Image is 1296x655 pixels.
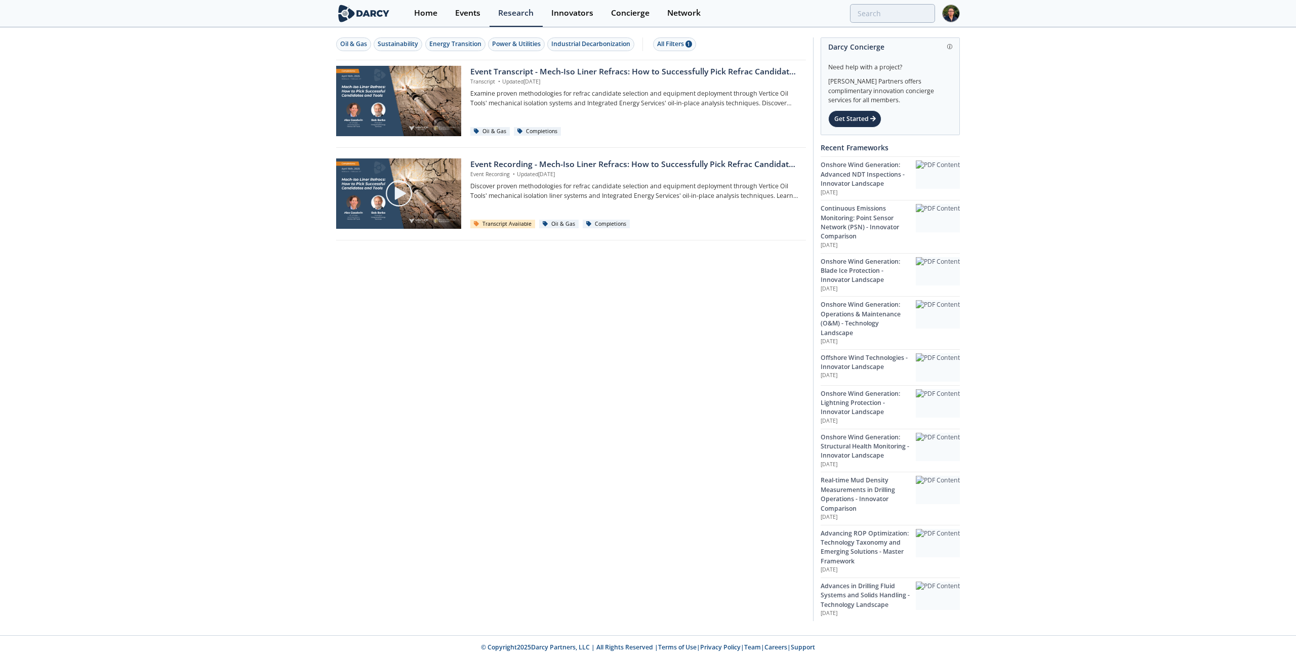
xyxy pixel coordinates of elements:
div: Sustainability [378,39,418,49]
button: Sustainability [374,37,422,51]
div: Onshore Wind Generation: Advanced NDT Inspections - Innovator Landscape [821,160,916,188]
div: [PERSON_NAME] Partners offers complimentary innovation concierge services for all members. [828,72,952,105]
div: Events [455,9,480,17]
div: Advancing ROP Optimization: Technology Taxonomy and Emerging Solutions - Master Framework [821,529,916,566]
div: Darcy Concierge [828,38,952,56]
a: Careers [764,643,787,651]
div: Network [667,9,701,17]
div: Innovators [551,9,593,17]
div: Completions [583,220,630,229]
p: [DATE] [821,417,916,425]
p: [DATE] [821,241,916,250]
a: Onshore Wind Generation: Blade Ice Protection - Innovator Landscape [DATE] PDF Content [821,253,960,297]
div: Get Started [828,110,881,128]
div: Need help with a project? [828,56,952,72]
button: Energy Transition [425,37,485,51]
a: Video Content Event Recording - Mech-Iso Liner Refracs: How to Successfully Pick Refrac Candidate... [336,158,806,229]
img: Video Content [336,66,461,136]
p: Event Recording Updated [DATE] [470,171,799,179]
div: Event Recording - Mech-Iso Liner Refracs: How to Successfully Pick Refrac Candidates and Tools [470,158,799,171]
p: Transcript Updated [DATE] [470,78,799,86]
div: Offshore Wind Technologies - Innovator Landscape [821,353,916,372]
p: [DATE] [821,372,916,380]
div: Oil & Gas [539,220,579,229]
p: [DATE] [821,338,916,346]
div: Onshore Wind Generation: Structural Health Monitoring - Innovator Landscape [821,433,916,461]
div: Energy Transition [429,39,481,49]
div: Oil & Gas [470,127,510,136]
span: • [511,171,517,178]
div: Completions [514,127,561,136]
a: Support [791,643,815,651]
img: information.svg [947,44,953,50]
p: Discover proven methodologies for refrac candidate selection and equipment deployment through Ver... [470,182,799,200]
button: All Filters 1 [653,37,696,51]
a: Terms of Use [658,643,697,651]
span: • [497,78,502,85]
p: [DATE] [821,189,916,197]
div: Concierge [611,9,650,17]
a: Advancing ROP Optimization: Technology Taxonomy and Emerging Solutions - Master Framework [DATE] ... [821,525,960,578]
p: [DATE] [821,285,916,293]
div: Onshore Wind Generation: Operations & Maintenance (O&M) - Technology Landscape [821,300,916,338]
a: Real-time Mud Density Measurements in Drilling Operations - Innovator Comparison [DATE] PDF Content [821,472,960,524]
p: [DATE] [821,461,916,469]
a: Continuous Emissions Monitoring: Point Sensor Network (PSN) - Innovator Comparison [DATE] PDF Con... [821,200,960,253]
a: Video Content Event Transcript - Mech-Iso Liner Refracs: How to Successfully Pick Refrac Candidat... [336,66,806,137]
p: © Copyright 2025 Darcy Partners, LLC | All Rights Reserved | | | | | [273,643,1023,652]
button: Industrial Decarbonization [547,37,634,51]
a: Team [744,643,761,651]
div: Onshore Wind Generation: Lightning Protection - Innovator Landscape [821,389,916,417]
div: Power & Utilities [492,39,541,49]
p: [DATE] [821,566,916,574]
input: Advanced Search [850,4,935,23]
div: Transcript Available [470,220,536,229]
div: Recent Frameworks [821,139,960,156]
img: play-chapters-gray.svg [385,179,413,208]
div: Continuous Emissions Monitoring: Point Sensor Network (PSN) - Innovator Comparison [821,204,916,241]
div: Research [498,9,534,17]
img: Video Content [336,158,461,229]
div: Oil & Gas [340,39,367,49]
iframe: chat widget [1253,615,1286,645]
p: [DATE] [821,513,916,521]
div: Onshore Wind Generation: Blade Ice Protection - Innovator Landscape [821,257,916,285]
a: Advances in Drilling Fluid Systems and Solids Handling - Technology Landscape [DATE] PDF Content [821,578,960,621]
a: Onshore Wind Generation: Structural Health Monitoring - Innovator Landscape [DATE] PDF Content [821,429,960,472]
a: Offshore Wind Technologies - Innovator Landscape [DATE] PDF Content [821,349,960,385]
a: Onshore Wind Generation: Operations & Maintenance (O&M) - Technology Landscape [DATE] PDF Content [821,296,960,349]
div: Advances in Drilling Fluid Systems and Solids Handling - Technology Landscape [821,582,916,609]
img: Profile [942,5,960,22]
div: Event Transcript - Mech-Iso Liner Refracs: How to Successfully Pick Refrac Candidates and Tools [470,66,799,78]
a: Onshore Wind Generation: Lightning Protection - Innovator Landscape [DATE] PDF Content [821,385,960,429]
div: Industrial Decarbonization [551,39,630,49]
img: logo-wide.svg [336,5,391,22]
div: All Filters [657,39,692,49]
div: Real-time Mud Density Measurements in Drilling Operations - Innovator Comparison [821,476,916,513]
p: [DATE] [821,609,916,618]
div: Home [414,9,437,17]
p: Examine proven methodologies for refrac candidate selection and equipment deployment through Vert... [470,89,799,108]
button: Power & Utilities [488,37,545,51]
span: 1 [685,40,692,48]
a: Privacy Policy [700,643,741,651]
button: Oil & Gas [336,37,371,51]
a: Onshore Wind Generation: Advanced NDT Inspections - Innovator Landscape [DATE] PDF Content [821,156,960,200]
